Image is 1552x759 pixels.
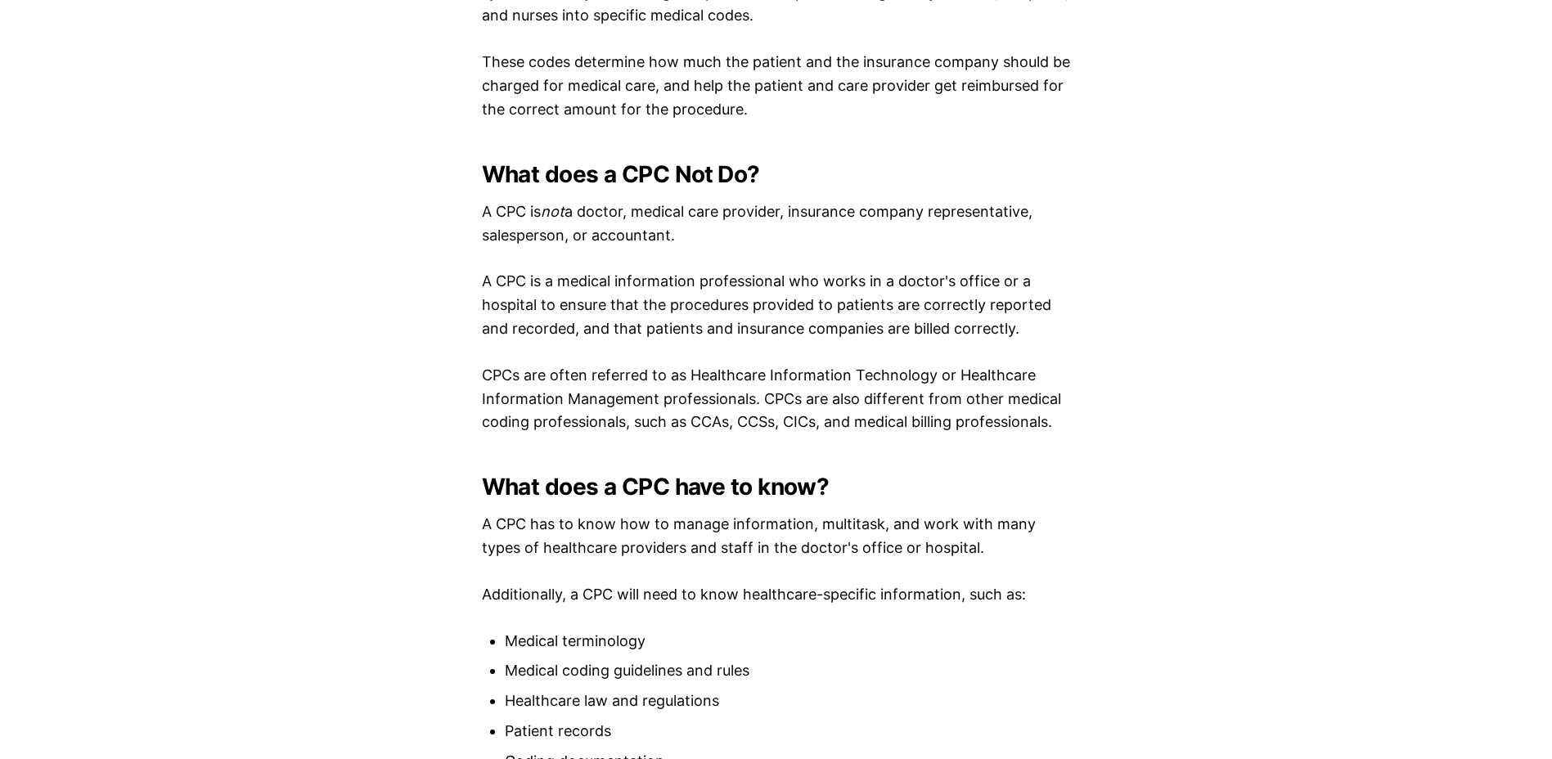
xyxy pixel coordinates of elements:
[482,161,1071,187] h2: What does a CPC Not Do?
[482,474,1071,500] h2: What does a CPC have to know?
[482,200,1071,248] p: A CPC is a doctor, medical care provider, insurance company representative, salesperson, or accou...
[505,689,1071,713] li: Healthcare law and regulations
[482,270,1071,340] p: A CPC is a medical information professional who works in a doctor's office or a hospital to ensur...
[482,51,1071,121] p: These codes determine how much the patient and the insurance company should be charged for medica...
[505,630,1071,653] li: Medical terminology
[482,513,1071,560] p: A CPC has to know how to manage information, multitask, and work with many types of healthcare pr...
[482,583,1071,607] p: Additionally, a CPC will need to know healthcare-specific information, such as:
[482,364,1071,434] p: CPCs are often referred to as Healthcare Information Technology or Healthcare Information Managem...
[505,720,1071,743] li: Patient records
[505,659,1071,683] li: Medical coding guidelines and rules
[541,203,565,220] em: not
